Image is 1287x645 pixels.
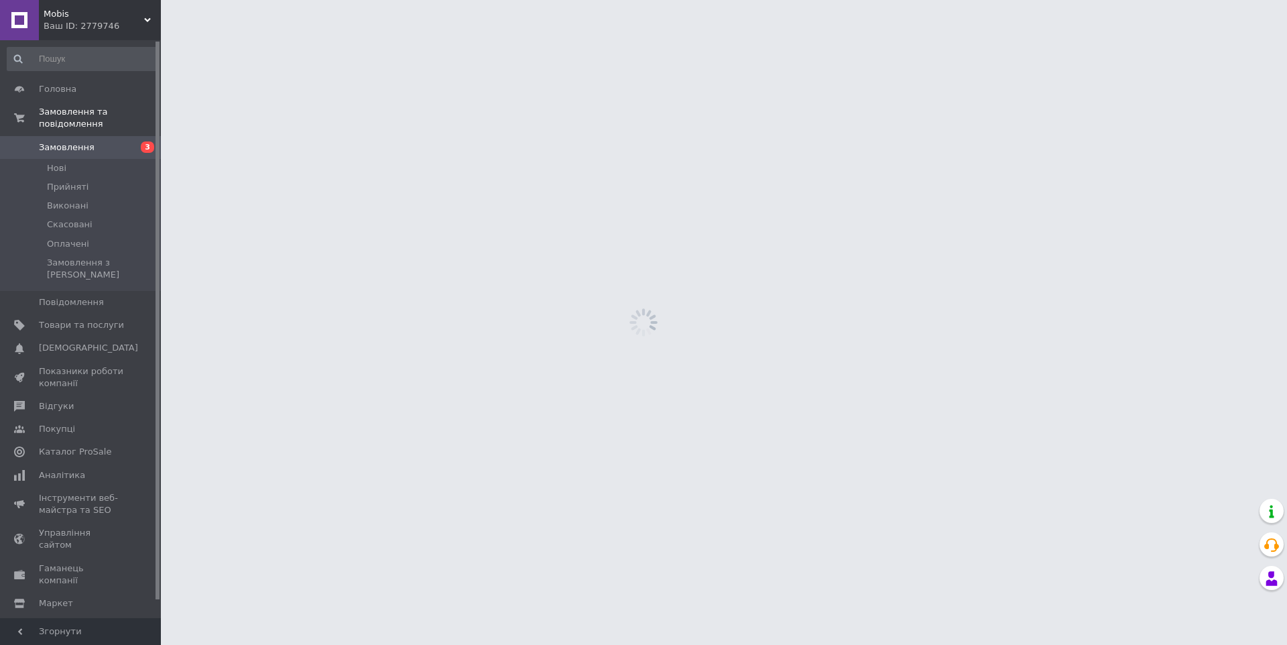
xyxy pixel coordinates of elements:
[39,342,138,354] span: [DEMOGRAPHIC_DATA]
[47,181,88,193] span: Прийняті
[39,527,124,551] span: Управління сайтом
[39,365,124,390] span: Показники роботи компанії
[39,423,75,435] span: Покупці
[47,257,157,281] span: Замовлення з [PERSON_NAME]
[39,106,161,130] span: Замовлення та повідомлення
[44,8,144,20] span: Mobis
[47,200,88,212] span: Виконані
[39,563,124,587] span: Гаманець компанії
[47,238,89,250] span: Оплачені
[39,319,124,331] span: Товари та послуги
[44,20,161,32] div: Ваш ID: 2779746
[39,469,85,481] span: Аналітика
[39,446,111,458] span: Каталог ProSale
[39,83,76,95] span: Головна
[39,141,95,154] span: Замовлення
[47,219,93,231] span: Скасовані
[39,597,73,609] span: Маркет
[39,400,74,412] span: Відгуки
[39,492,124,516] span: Інструменти веб-майстра та SEO
[7,47,158,71] input: Пошук
[47,162,66,174] span: Нові
[39,296,104,308] span: Повідомлення
[141,141,154,153] span: 3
